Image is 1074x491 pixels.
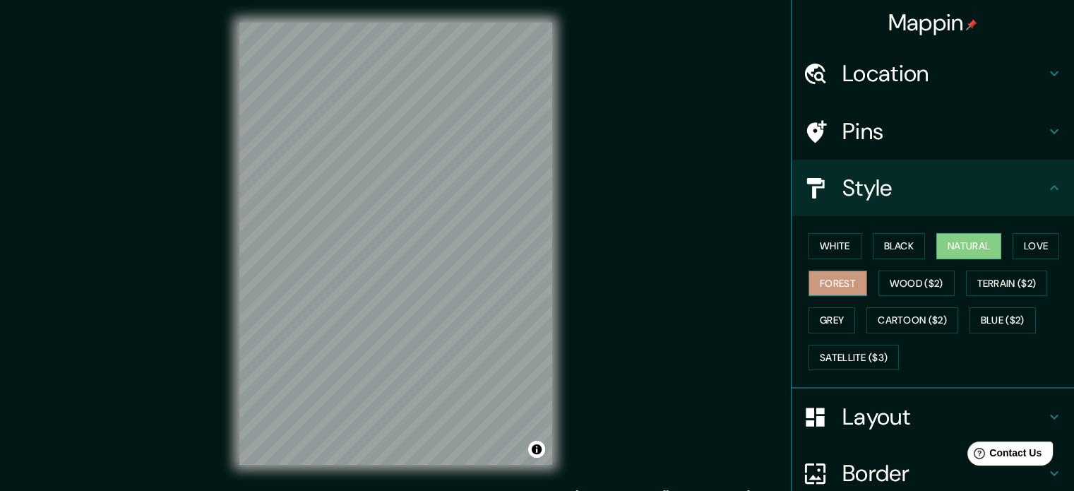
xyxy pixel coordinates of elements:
[809,271,867,297] button: Forest
[936,233,1001,259] button: Natural
[878,271,955,297] button: Wood ($2)
[842,117,1046,146] h4: Pins
[239,23,552,465] canvas: Map
[809,233,861,259] button: White
[792,389,1074,445] div: Layout
[969,307,1036,333] button: Blue ($2)
[528,441,545,458] button: Toggle attribution
[792,45,1074,102] div: Location
[866,307,958,333] button: Cartoon ($2)
[966,271,1048,297] button: Terrain ($2)
[792,103,1074,160] div: Pins
[966,19,977,30] img: pin-icon.png
[888,8,978,37] h4: Mappin
[948,436,1058,475] iframe: Help widget launcher
[809,345,899,371] button: Satellite ($3)
[842,403,1046,431] h4: Layout
[792,160,1074,216] div: Style
[842,59,1046,88] h4: Location
[873,233,926,259] button: Black
[842,459,1046,487] h4: Border
[842,174,1046,202] h4: Style
[1013,233,1059,259] button: Love
[809,307,855,333] button: Grey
